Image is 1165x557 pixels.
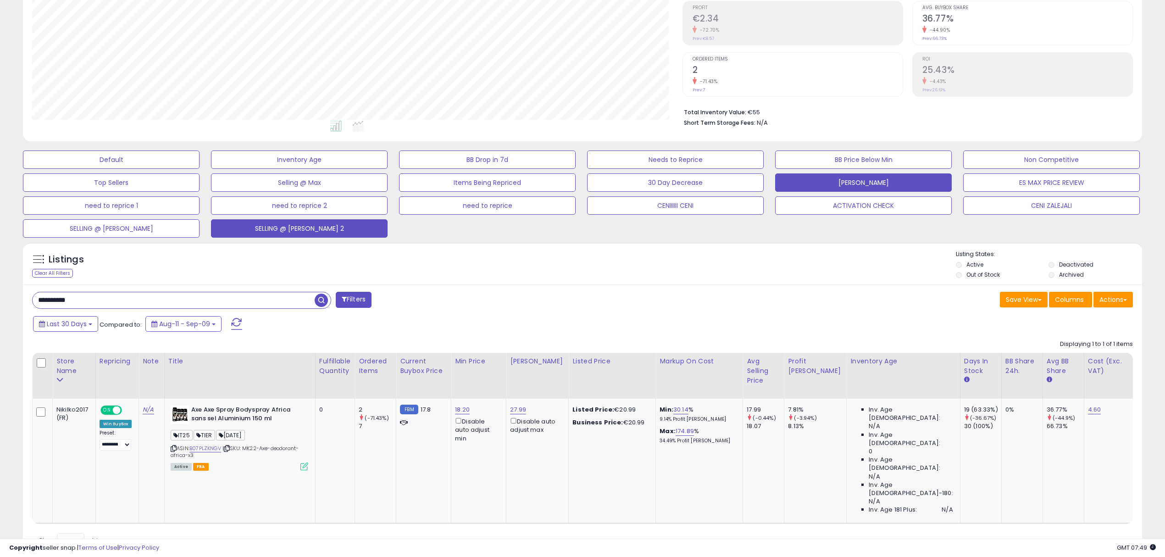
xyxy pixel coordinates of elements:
[922,36,947,41] small: Prev: 66.73%
[869,447,872,456] span: 0
[942,506,953,514] span: N/A
[1060,340,1133,349] div: Displaying 1 to 1 of 1 items
[359,406,396,414] div: 2
[964,422,1001,430] div: 30 (100%)
[757,118,768,127] span: N/A
[572,418,623,427] b: Business Price:
[1047,376,1052,384] small: Avg BB Share.
[399,150,576,169] button: BB Drop in 7d
[869,456,953,472] span: Inv. Age [DEMOGRAPHIC_DATA]:
[455,405,470,414] a: 18.20
[1053,414,1075,422] small: (-44.9%)
[922,87,945,93] small: Prev: 26.61%
[922,13,1132,26] h2: 36.77%
[143,405,154,414] a: N/A
[194,430,215,440] span: TIER
[171,445,299,458] span: | SKU: MK22-Axe-deodorant-africa-x3
[966,271,1000,278] label: Out of Stock
[660,416,736,423] p: 9.14% Profit [PERSON_NAME]
[1047,356,1080,376] div: Avg BB Share
[191,406,303,425] b: Axe Axe Spray Bodyspray Africa sans sel Aluminium 150 ml
[23,219,200,238] button: SELLING @ [PERSON_NAME]
[922,6,1132,11] span: Avg. Buybox Share
[171,406,189,424] img: 41Aze5WNygL._SL40_.jpg
[1059,261,1093,268] label: Deactivated
[964,406,1001,414] div: 19 (63.33%)
[747,422,784,430] div: 18.07
[9,543,43,552] strong: Copyright
[189,445,221,452] a: B07PLZKNGV
[1088,356,1135,376] div: Cost (Exc. VAT)
[1093,292,1133,307] button: Actions
[572,356,652,366] div: Listed Price
[775,150,952,169] button: BB Price Below Min
[922,57,1132,62] span: ROI
[660,356,739,366] div: Markup on Cost
[171,430,193,440] span: IT25
[119,543,159,552] a: Privacy Policy
[963,173,1140,192] button: ES MAX PRICE REVIEW
[684,119,755,127] b: Short Term Storage Fees:
[359,422,396,430] div: 7
[869,406,953,422] span: Inv. Age [DEMOGRAPHIC_DATA]:
[747,406,784,414] div: 17.99
[1047,406,1084,414] div: 36.77%
[9,544,159,552] div: seller snap | |
[684,108,746,116] b: Total Inventory Value:
[56,406,89,422] div: Nikilko2017 (FR)
[319,406,348,414] div: 0
[49,253,84,266] h5: Listings
[1088,405,1101,414] a: 4.60
[963,196,1140,215] button: CENI ZALEJALI
[775,196,952,215] button: ACTIVATION CHECK
[676,427,694,436] a: 174.89
[101,407,113,414] span: ON
[850,356,956,366] div: Inventory Age
[572,406,649,414] div: €20.99
[660,406,736,423] div: %
[100,420,132,428] div: Win BuyBox
[211,219,388,238] button: SELLING @ [PERSON_NAME] 2
[869,506,917,514] span: Inv. Age 181 Plus:
[587,150,764,169] button: Needs to Reprice
[211,150,388,169] button: Inventory Age
[747,356,780,385] div: Avg Selling Price
[693,65,903,77] h2: 2
[32,269,73,278] div: Clear All Filters
[1055,295,1084,304] span: Columns
[1049,292,1092,307] button: Columns
[510,416,561,434] div: Disable auto adjust max
[794,414,816,422] small: (-3.94%)
[399,196,576,215] button: need to reprice
[964,376,970,384] small: Days In Stock.
[572,405,614,414] b: Listed Price:
[697,27,720,33] small: -72.70%
[1005,406,1036,414] div: 0%
[660,438,736,444] p: 34.49% Profit [PERSON_NAME]
[869,431,953,447] span: Inv. Age [DEMOGRAPHIC_DATA]:
[100,320,142,329] span: Compared to:
[869,481,953,497] span: Inv. Age [DEMOGRAPHIC_DATA]-180:
[693,13,903,26] h2: €2.34
[660,427,676,435] b: Max:
[572,418,649,427] div: €20.99
[400,356,447,376] div: Current Buybox Price
[400,405,418,414] small: FBM
[216,430,245,440] span: [DATE]
[455,416,499,443] div: Disable auto adjust min
[33,316,98,332] button: Last 30 Days
[587,173,764,192] button: 30 Day Decrease
[421,405,431,414] span: 17.8
[966,261,983,268] label: Active
[788,356,843,376] div: Profit [PERSON_NAME]
[455,356,502,366] div: Min Price
[693,6,903,11] span: Profit
[145,316,222,332] button: Aug-11 - Sep-09
[673,405,688,414] a: 30.14
[970,414,996,422] small: (-36.67%)
[788,406,846,414] div: 7.81%
[359,356,392,376] div: Ordered Items
[47,319,87,329] span: Last 30 Days
[788,422,846,430] div: 8.13%
[926,27,950,33] small: -44.90%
